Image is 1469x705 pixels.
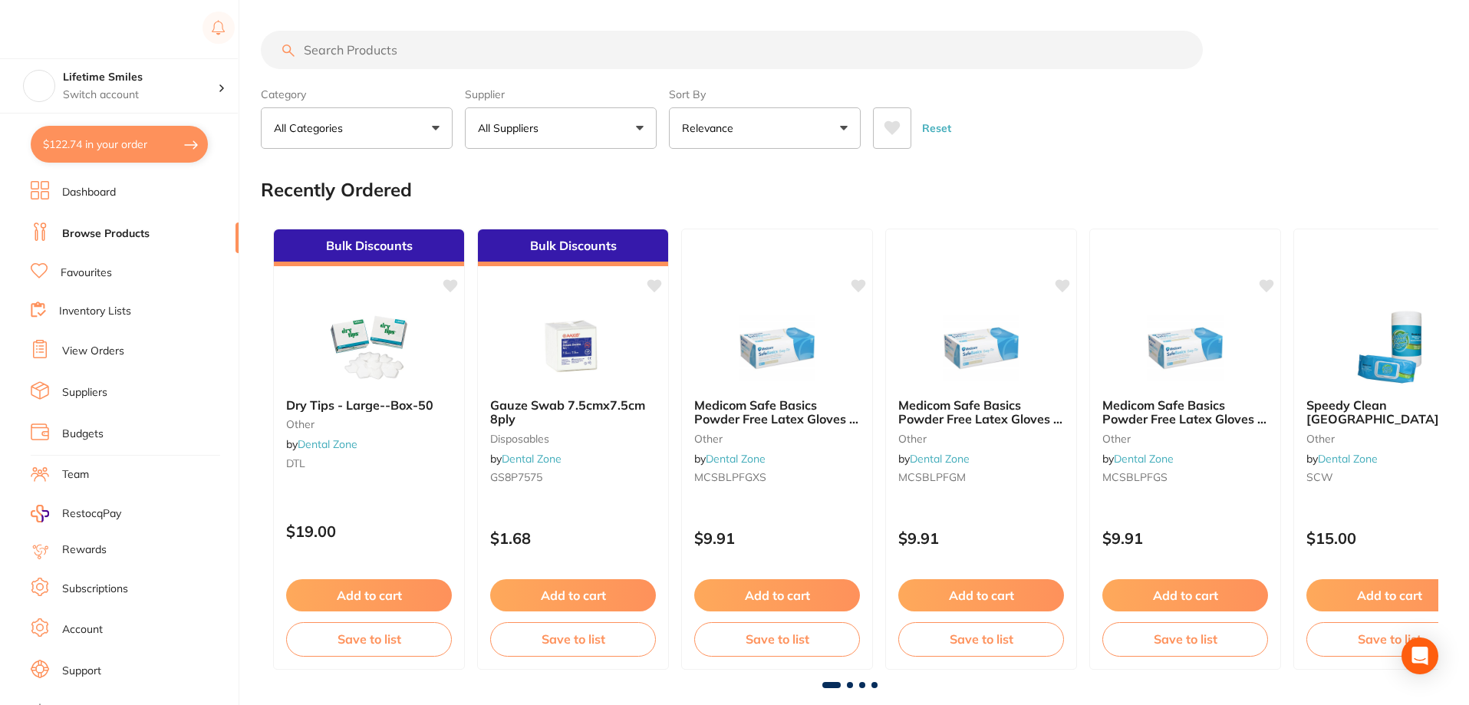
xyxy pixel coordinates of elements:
[1102,433,1268,445] small: other
[706,452,766,466] a: Dental Zone
[694,452,766,466] span: by
[490,452,562,466] span: by
[286,579,452,611] button: Add to cart
[61,265,112,281] a: Favourites
[669,87,861,101] label: Sort By
[898,433,1064,445] small: other
[63,70,218,85] h4: Lifetime Smiles
[694,579,860,611] button: Add to cart
[286,437,357,451] span: by
[478,120,545,136] p: All Suppliers
[62,581,128,597] a: Subscriptions
[31,505,121,522] a: RestocqPay
[1306,452,1378,466] span: by
[490,471,656,483] small: GS8P7575
[694,433,860,445] small: other
[62,506,121,522] span: RestocqPay
[261,180,412,201] h2: Recently Ordered
[1102,622,1268,656] button: Save to list
[261,31,1203,69] input: Search Products
[1135,309,1235,386] img: Medicom Safe Basics Powder Free Latex Gloves - Small
[465,107,657,149] button: All Suppliers
[502,452,562,466] a: Dental Zone
[694,471,860,483] small: MCSBLPFGXS
[62,226,150,242] a: Browse Products
[898,398,1064,427] b: Medicom Safe Basics Powder Free Latex Gloves - Medium
[274,229,464,266] div: Bulk Discounts
[523,309,623,386] img: Gauze Swab 7.5cmx7.5cm 8ply
[59,304,131,319] a: Inventory Lists
[319,309,419,386] img: Dry Tips - Large--Box-50
[1318,452,1378,466] a: Dental Zone
[1102,529,1268,547] p: $9.91
[931,309,1031,386] img: Medicom Safe Basics Powder Free Latex Gloves - Medium
[63,87,218,103] p: Switch account
[910,452,970,466] a: Dental Zone
[31,505,49,522] img: RestocqPay
[62,664,101,679] a: Support
[478,229,668,266] div: Bulk Discounts
[62,427,104,442] a: Budgets
[669,107,861,149] button: Relevance
[62,344,124,359] a: View Orders
[1401,637,1438,674] div: Open Intercom Messenger
[694,398,860,427] b: Medicom Safe Basics Powder Free Latex Gloves - Extra Small
[286,622,452,656] button: Save to list
[1102,471,1268,483] small: MCSBLPFGS
[490,433,656,445] small: Disposables
[62,385,107,400] a: Suppliers
[1114,452,1174,466] a: Dental Zone
[490,579,656,611] button: Add to cart
[62,185,116,200] a: Dashboard
[62,467,89,483] a: Team
[286,522,452,540] p: $19.00
[286,418,452,430] small: other
[694,622,860,656] button: Save to list
[24,71,54,101] img: Lifetime Smiles
[898,529,1064,547] p: $9.91
[898,579,1064,611] button: Add to cart
[490,622,656,656] button: Save to list
[1102,398,1268,427] b: Medicom Safe Basics Powder Free Latex Gloves - Small
[1102,452,1174,466] span: by
[31,126,208,163] button: $122.74 in your order
[31,12,129,47] a: Restocq Logo
[490,529,656,547] p: $1.68
[62,542,107,558] a: Rewards
[261,107,453,149] button: All Categories
[694,529,860,547] p: $9.91
[298,437,357,451] a: Dental Zone
[727,309,827,386] img: Medicom Safe Basics Powder Free Latex Gloves - Extra Small
[898,622,1064,656] button: Save to list
[286,398,452,412] b: Dry Tips - Large--Box-50
[465,87,657,101] label: Supplier
[261,87,453,101] label: Category
[31,20,129,38] img: Restocq Logo
[62,622,103,637] a: Account
[274,120,349,136] p: All Categories
[898,452,970,466] span: by
[1102,579,1268,611] button: Add to cart
[898,471,1064,483] small: MCSBLPFGM
[286,457,452,469] small: DTL
[682,120,739,136] p: Relevance
[917,107,956,149] button: Reset
[490,398,656,427] b: Gauze Swab 7.5cmx7.5cm 8ply
[1339,309,1439,386] img: Speedy Clean Neutral Hospital Grade Wipes - Cannister - 100 wipes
